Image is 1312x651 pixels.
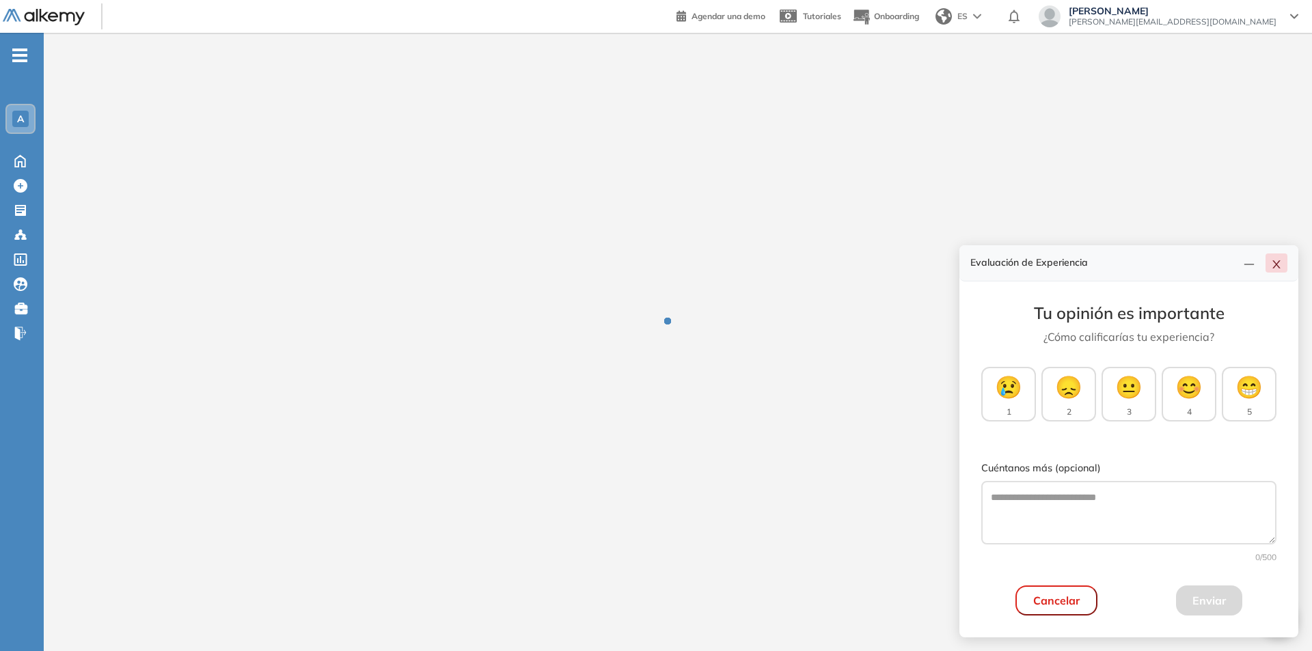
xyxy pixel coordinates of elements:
h3: Tu opinión es importante [981,303,1276,323]
p: ¿Cómo calificarías tu experiencia? [981,329,1276,345]
button: 😢1 [981,367,1036,421]
button: Cancelar [1015,585,1097,615]
span: Tutoriales [803,11,841,21]
i: - [12,54,27,57]
span: 2 [1067,406,1071,418]
img: Logo [3,9,85,26]
span: A [17,113,24,124]
a: Agendar una demo [676,7,765,23]
span: 😞 [1055,370,1082,403]
button: Onboarding [852,2,919,31]
span: 😁 [1235,370,1263,403]
button: 😐3 [1102,367,1156,421]
span: 3 [1127,406,1132,418]
span: [PERSON_NAME][EMAIL_ADDRESS][DOMAIN_NAME] [1069,16,1276,27]
button: line [1238,253,1260,273]
span: 1 [1007,406,1011,418]
span: 😊 [1175,370,1203,403]
button: close [1266,253,1287,273]
span: 😐 [1115,370,1143,403]
span: [PERSON_NAME] [1069,5,1276,16]
span: 😢 [995,370,1022,403]
div: 0 /500 [981,551,1276,564]
img: world [935,8,952,25]
span: Agendar una demo [692,11,765,21]
span: 5 [1247,406,1252,418]
button: Enviar [1176,585,1242,615]
button: 😁5 [1222,367,1276,421]
img: arrow [973,14,981,19]
span: 4 [1187,406,1192,418]
span: ES [957,10,968,23]
span: Onboarding [874,11,919,21]
button: 😞2 [1041,367,1096,421]
label: Cuéntanos más (opcional) [981,461,1276,476]
span: close [1271,259,1282,270]
h4: Evaluación de Experiencia [970,257,1238,268]
button: 😊4 [1162,367,1216,421]
span: line [1244,259,1255,270]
